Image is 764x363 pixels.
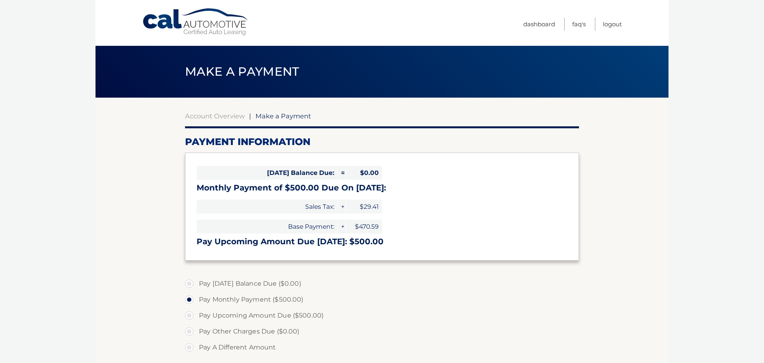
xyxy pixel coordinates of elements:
[338,200,346,214] span: +
[249,112,251,120] span: |
[185,64,299,79] span: Make a Payment
[185,308,579,324] label: Pay Upcoming Amount Due ($500.00)
[197,166,337,180] span: [DATE] Balance Due:
[197,237,567,247] h3: Pay Upcoming Amount Due [DATE]: $500.00
[338,166,346,180] span: =
[603,18,622,31] a: Logout
[185,136,579,148] h2: Payment Information
[185,339,579,355] label: Pay A Different Amount
[255,112,311,120] span: Make a Payment
[197,183,567,193] h3: Monthly Payment of $500.00 Due On [DATE]:
[523,18,555,31] a: Dashboard
[185,276,579,292] label: Pay [DATE] Balance Due ($0.00)
[572,18,586,31] a: FAQ's
[346,220,382,233] span: $470.59
[185,112,245,120] a: Account Overview
[338,220,346,233] span: +
[142,8,249,36] a: Cal Automotive
[197,220,337,233] span: Base Payment:
[185,292,579,308] label: Pay Monthly Payment ($500.00)
[346,200,382,214] span: $29.41
[185,324,579,339] label: Pay Other Charges Due ($0.00)
[346,166,382,180] span: $0.00
[197,200,337,214] span: Sales Tax:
